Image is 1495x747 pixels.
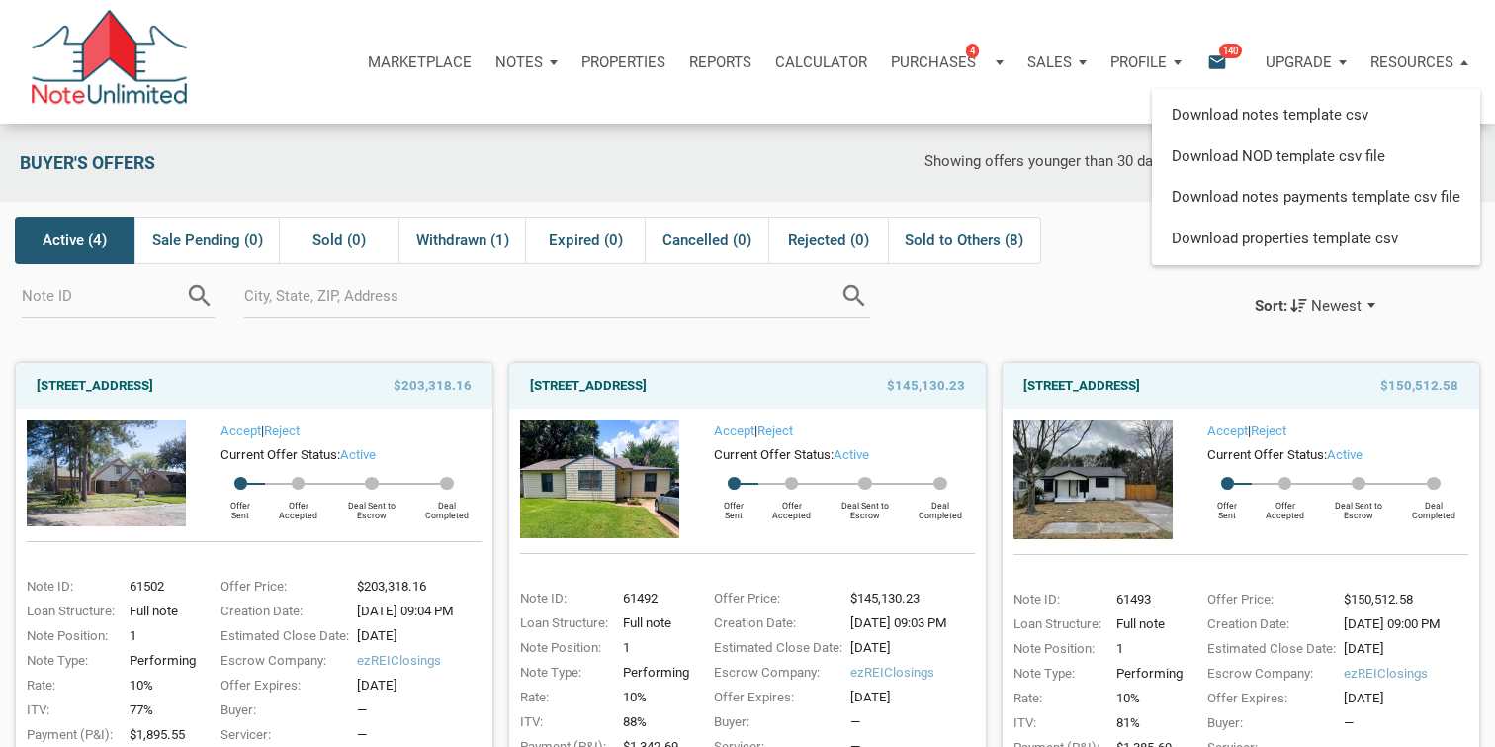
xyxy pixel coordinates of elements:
[1192,33,1254,92] button: email140
[17,602,125,621] div: Loan Structure:
[704,613,844,633] div: Creation Date:
[1252,490,1318,521] div: Offer Accepted
[1197,639,1338,659] div: Estimated Close Date:
[714,447,834,462] span: Current Offer Status:
[351,577,491,597] div: $203,318.16
[368,53,472,71] p: Marketplace
[1207,423,1286,438] span: |
[1311,297,1362,315] span: Newest
[924,152,1172,170] span: Showing offers younger than 30 days.
[879,33,1015,92] button: Purchases4
[714,423,754,438] a: Accept
[394,374,472,398] span: $203,318.16
[244,273,840,318] input: City, State, ZIP, Address
[1111,639,1183,659] div: 1
[525,217,645,264] div: Expired (0)
[495,53,543,71] p: Notes
[704,589,844,608] div: Offer Price:
[340,447,376,462] span: active
[775,53,867,71] p: Calculator
[125,626,196,646] div: 1
[758,490,825,521] div: Offer Accepted
[1111,614,1183,634] div: Full note
[125,700,196,720] div: 77%
[351,626,491,646] div: [DATE]
[677,33,763,92] button: Reports
[618,663,689,683] div: Performing
[1004,689,1111,708] div: Rate:
[844,638,985,658] div: [DATE]
[1255,297,1287,315] div: Sort:
[125,577,196,597] div: 61502
[1370,53,1453,71] p: Resources
[351,602,491,621] div: [DATE] 09:04 PM
[618,638,689,658] div: 1
[17,700,125,720] div: ITV:
[17,676,125,696] div: Rate:
[1254,33,1359,92] button: Upgrade
[43,229,107,252] span: Active (4)
[211,602,351,621] div: Creation Date:
[15,217,134,264] div: Active (4)
[1359,33,1480,92] a: Resources Download notes template csvDownload NOD template csv fileDownload notes payments templa...
[888,217,1041,264] div: Sold to Others (8)
[1157,218,1475,258] a: Download properties template csv
[1197,614,1338,634] div: Creation Date:
[850,712,985,732] div: —
[22,273,185,318] input: Note ID
[134,217,279,264] div: Sale Pending (0)
[1023,374,1140,398] a: [STREET_ADDRESS]
[714,423,793,438] span: |
[1318,490,1399,521] div: Deal Sent to Escrow
[27,420,186,525] img: 583015
[768,217,888,264] div: Rejected (0)
[152,229,263,252] span: Sale Pending (0)
[357,651,491,671] span: ezREIClosings
[850,663,985,683] span: ezREIClosings
[570,33,677,92] a: Properties
[844,589,985,608] div: $145,130.23
[125,676,196,696] div: 10%
[37,374,153,398] a: [STREET_ADDRESS]
[520,420,679,537] img: 582974
[17,577,125,597] div: Note ID:
[704,638,844,658] div: Estimated Close Date:
[1338,639,1478,659] div: [DATE]
[887,374,965,398] span: $145,130.23
[510,638,618,658] div: Note Position:
[1338,689,1478,708] div: [DATE]
[1327,447,1363,462] span: active
[185,281,215,311] i: search
[265,490,331,521] div: Offer Accepted
[1207,423,1248,438] a: Accept
[618,712,689,732] div: 88%
[510,663,618,683] div: Note Type:
[1207,447,1327,462] span: Current Offer Status:
[581,53,665,71] p: Properties
[966,43,979,58] span: 4
[1111,713,1183,733] div: 81%
[1099,33,1193,92] button: Profile
[1157,177,1475,218] a: Download notes payments template csv file
[1111,689,1183,708] div: 10%
[1380,374,1458,398] span: $150,512.58
[17,651,125,671] div: Note Type:
[1004,590,1111,609] div: Note ID:
[704,712,844,732] div: Buyer:
[704,663,844,683] div: Escrow Company:
[1338,590,1478,609] div: $150,512.58
[1202,490,1252,521] div: Offer Sent
[1197,590,1338,609] div: Offer Price:
[125,602,196,621] div: Full note
[30,10,189,114] img: NoteUnlimited
[1219,43,1242,58] span: 140
[510,589,618,608] div: Note ID:
[905,229,1023,252] span: Sold to Others (8)
[704,688,844,707] div: Offer Expires:
[757,423,793,438] a: Reject
[412,490,481,521] div: Deal Completed
[125,651,196,671] div: Performing
[1266,53,1332,71] p: Upgrade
